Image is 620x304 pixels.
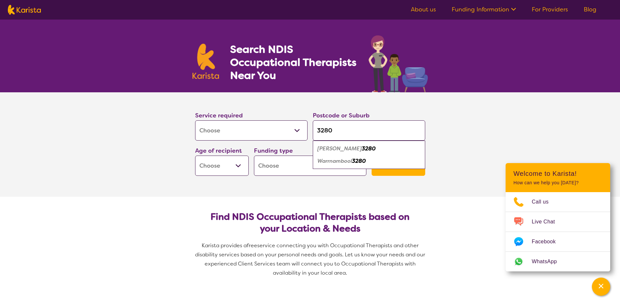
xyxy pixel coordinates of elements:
span: Live Chat [532,217,563,227]
span: Facebook [532,237,563,247]
em: 3280 [362,145,376,152]
span: service connecting you with Occupational Therapists and other disability services based on your p... [195,242,427,276]
a: Funding Information [452,6,516,13]
label: Age of recipient [195,147,242,155]
span: Karista provides a [202,242,247,249]
span: Call us [532,197,557,207]
img: Karista logo [193,44,219,79]
label: Funding type [254,147,293,155]
em: Warrnambool [317,158,352,164]
label: Service required [195,112,243,119]
a: About us [411,6,436,13]
ul: Choose channel [506,192,610,271]
div: Dennington 3280 [316,143,422,155]
em: [PERSON_NAME] [317,145,362,152]
button: Channel Menu [592,278,610,296]
h2: Find NDIS Occupational Therapists based on your Location & Needs [200,211,420,235]
a: Web link opens in a new tab. [506,252,610,271]
div: Warrnambool 3280 [316,155,422,167]
h2: Welcome to Karista! [513,170,602,177]
a: For Providers [532,6,568,13]
span: WhatsApp [532,257,565,266]
img: Karista logo [8,5,41,15]
a: Blog [584,6,596,13]
label: Postcode or Suburb [313,112,370,119]
span: free [247,242,257,249]
input: Type [313,120,425,141]
h1: Search NDIS Occupational Therapists Near You [230,43,357,82]
div: Channel Menu [506,163,610,271]
em: 3280 [352,158,366,164]
p: How can we help you [DATE]? [513,180,602,186]
img: occupational-therapy [369,35,428,92]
